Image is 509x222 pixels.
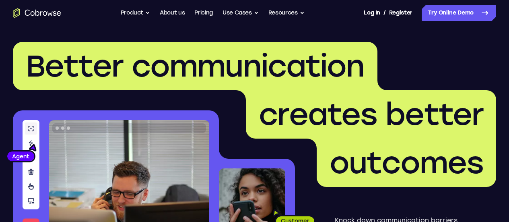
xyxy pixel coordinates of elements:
[383,8,386,18] span: /
[364,5,380,21] a: Log In
[160,5,185,21] a: About us
[194,5,213,21] a: Pricing
[268,5,305,21] button: Resources
[121,5,150,21] button: Product
[223,5,259,21] button: Use Cases
[26,48,365,84] span: Better communication
[422,5,496,21] a: Try Online Demo
[389,5,412,21] a: Register
[13,8,61,18] a: Go to the home page
[330,145,483,181] span: outcomes
[259,96,483,133] span: creates better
